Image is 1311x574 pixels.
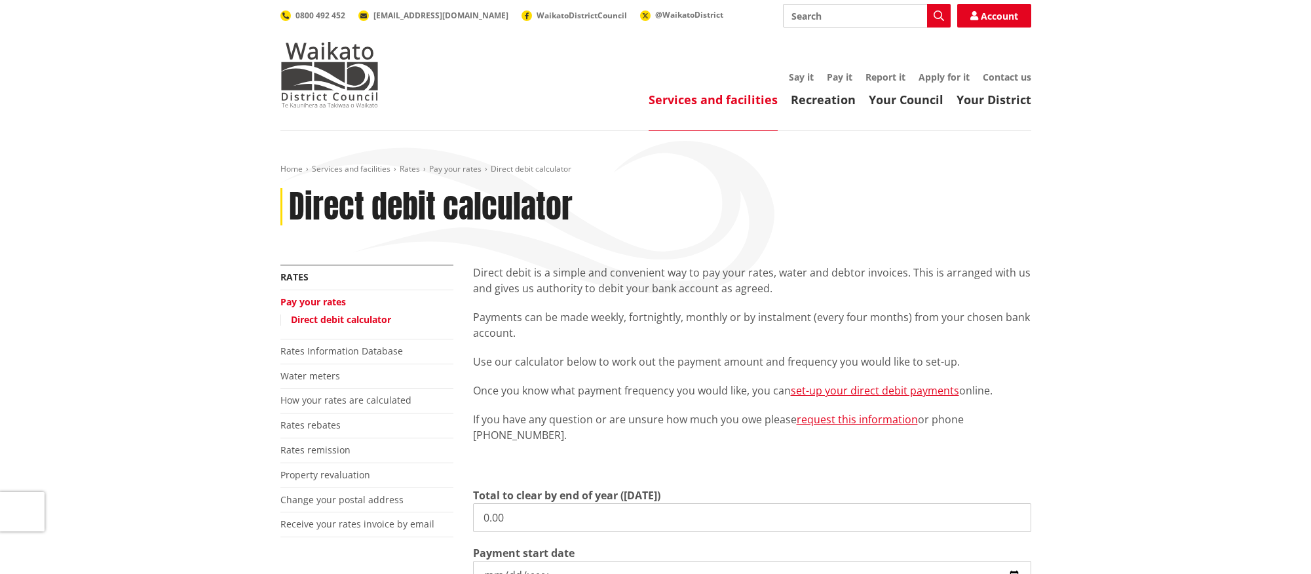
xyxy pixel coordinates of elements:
a: Property revaluation [280,469,370,481]
a: Your District [957,92,1031,107]
span: Direct debit calculator [491,163,571,174]
span: [EMAIL_ADDRESS][DOMAIN_NAME] [373,10,508,21]
span: 0800 492 452 [295,10,345,21]
label: Payment start date [473,545,575,561]
a: 0800 492 452 [280,10,345,21]
a: [EMAIL_ADDRESS][DOMAIN_NAME] [358,10,508,21]
p: If you have any question or are unsure how much you owe please or phone [PHONE_NUMBER]. [473,411,1031,443]
p: Once you know what payment frequency you would like, you can online. [473,383,1031,398]
a: Pay your rates [280,296,346,308]
img: Waikato District Council - Te Kaunihera aa Takiwaa o Waikato [280,42,379,107]
a: Recreation [791,92,856,107]
a: Say it [789,71,814,83]
a: Services and facilities [312,163,390,174]
a: Rates remission [280,444,351,456]
a: Contact us [983,71,1031,83]
a: Apply for it [919,71,970,83]
a: Direct debit calculator [291,313,391,326]
a: Home [280,163,303,174]
span: @WaikatoDistrict [655,9,723,20]
p: Use our calculator below to work out the payment amount and frequency you would like to set-up. [473,354,1031,370]
a: Change your postal address [280,493,404,506]
h1: Direct debit calculator [289,188,573,226]
nav: breadcrumb [280,164,1031,175]
a: Services and facilities [649,92,778,107]
label: Total to clear by end of year ([DATE]) [473,488,660,503]
a: WaikatoDistrictCouncil [522,10,627,21]
a: request this information [797,412,918,427]
a: Pay your rates [429,163,482,174]
span: WaikatoDistrictCouncil [537,10,627,21]
a: Rates Information Database [280,345,403,357]
a: Pay it [827,71,852,83]
input: Search input [783,4,951,28]
a: set-up your direct debit payments [791,383,959,398]
a: How your rates are calculated [280,394,411,406]
a: Receive your rates invoice by email [280,518,434,530]
a: Your Council [869,92,943,107]
a: Rates rebates [280,419,341,431]
a: Report it [865,71,905,83]
p: Payments can be made weekly, fortnightly, monthly or by instalment (every four months) from your ... [473,309,1031,341]
a: Rates [400,163,420,174]
a: Account [957,4,1031,28]
a: @WaikatoDistrict [640,9,723,20]
a: Water meters [280,370,340,382]
p: Direct debit is a simple and convenient way to pay your rates, water and debtor invoices. This is... [473,265,1031,296]
a: Rates [280,271,309,283]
